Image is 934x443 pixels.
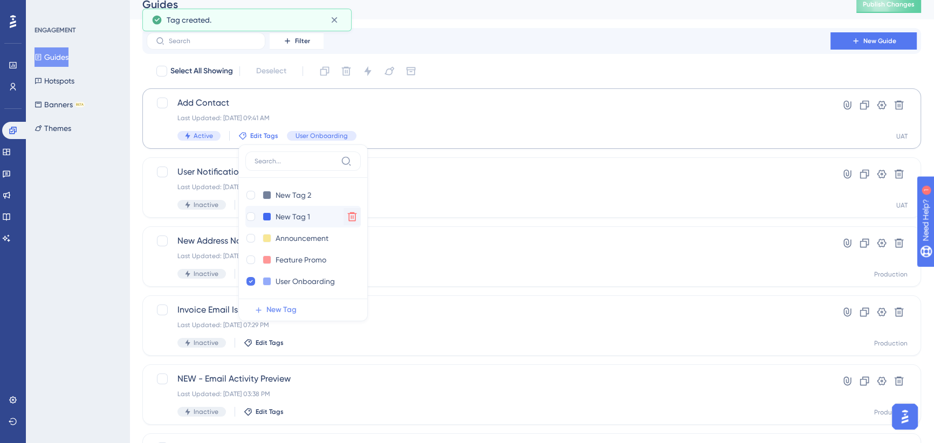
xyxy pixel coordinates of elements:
button: New Tag [245,299,367,321]
span: Deselect [256,65,286,78]
div: Last Updated: [DATE] 09:41 AM [177,114,800,122]
div: Last Updated: [DATE] 04:10 PM [177,252,800,260]
div: Production [874,270,908,279]
span: Edit Tags [256,407,284,416]
button: Hotspots [35,71,74,91]
button: New Guide [830,32,917,50]
button: Edit Tags [244,338,284,347]
input: New Tag [276,189,319,202]
button: Edit Tags [244,407,284,416]
button: Filter [270,32,324,50]
div: UAT [896,201,908,210]
input: New Tag [276,210,319,224]
div: Last Updated: [DATE] 11:40 AM [177,183,800,191]
span: Edit Tags [256,338,284,347]
span: Need Help? [25,3,67,16]
button: BannersBETA [35,95,85,114]
button: Guides [35,47,68,67]
div: BETA [75,102,85,107]
span: Inactive [194,407,218,416]
div: Last Updated: [DATE] 03:38 PM [177,390,800,398]
span: Inactive [194,200,218,209]
span: Tag created. [167,13,211,26]
span: Edit Tags [250,131,278,140]
span: Add Contact [177,96,800,109]
span: New Tag [266,303,297,316]
div: UAT [896,132,908,141]
div: Last Updated: [DATE] 07:29 PM [177,321,800,329]
iframe: UserGuiding AI Assistant Launcher [889,400,921,433]
span: Invoice Email Issue [177,303,800,316]
span: User Onboarding [296,131,348,140]
span: Inactive [194,338,218,347]
span: New Guide [863,37,896,45]
div: Production [874,339,908,348]
span: Filter [295,37,310,45]
input: New Tag [276,253,328,267]
span: Select All Showing [170,65,233,78]
button: Deselect [246,61,296,81]
span: NEW - Email Activity Preview [177,372,800,385]
span: Inactive [194,269,218,278]
span: New Address Notification [177,234,800,247]
div: Production [874,408,908,417]
input: Search... [255,157,336,165]
button: Edit Tags [238,131,278,140]
span: Active [194,131,213,140]
button: Themes [35,119,71,138]
div: ENGAGEMENT [35,26,75,34]
span: User Notification (UAT) [177,165,800,178]
input: New Tag [276,232,331,245]
input: New Tag [276,275,337,288]
input: Search [169,37,256,45]
div: 1 [75,5,78,14]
